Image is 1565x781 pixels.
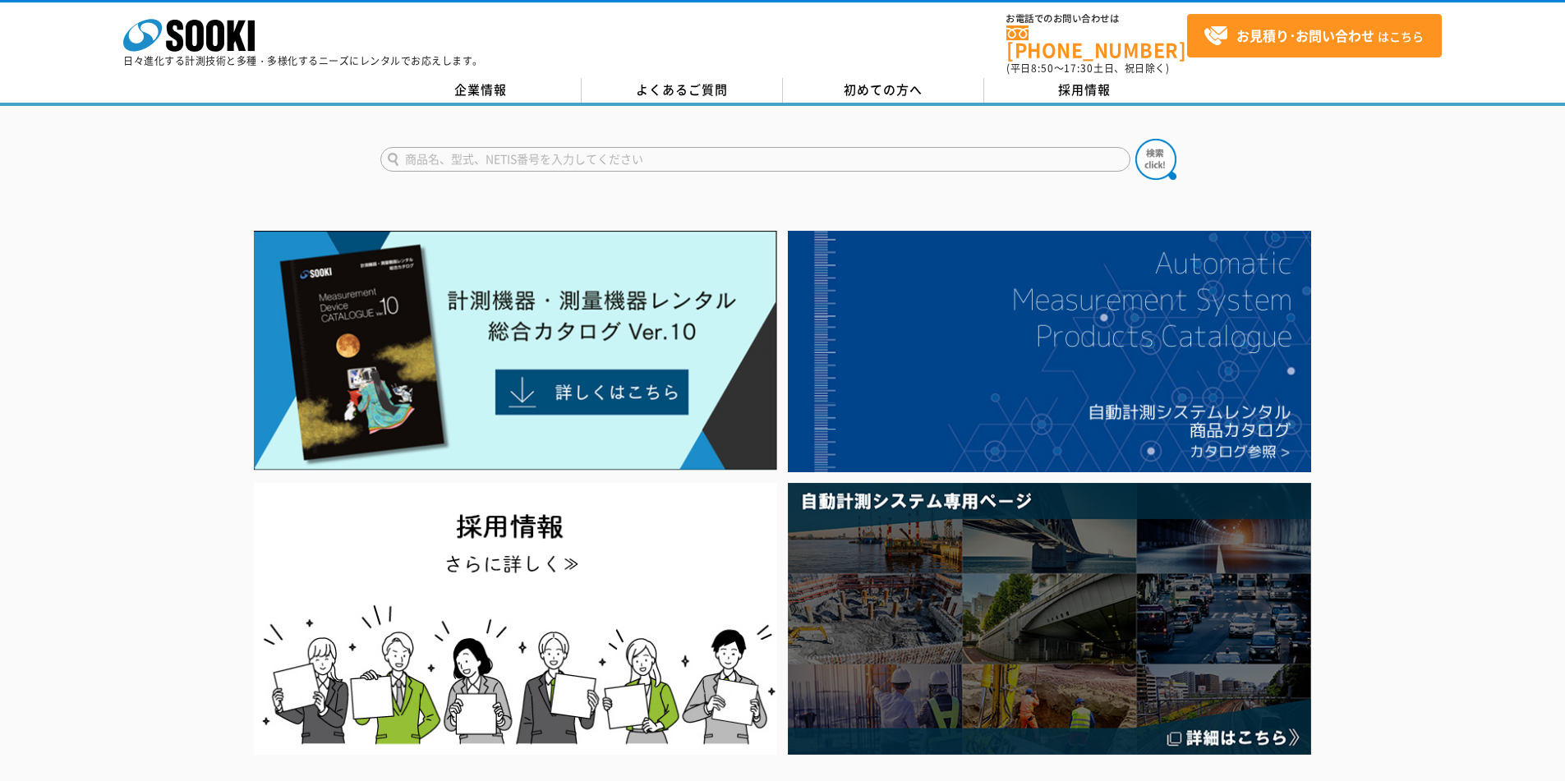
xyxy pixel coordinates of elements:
[254,231,777,471] img: Catalog Ver10
[984,78,1185,103] a: 採用情報
[1031,61,1054,76] span: 8:50
[783,78,984,103] a: 初めての方へ
[380,147,1130,172] input: 商品名、型式、NETIS番号を入力してください
[1187,14,1442,57] a: お見積り･お問い合わせはこちら
[254,483,777,755] img: SOOKI recruit
[1135,139,1176,180] img: btn_search.png
[1006,25,1187,59] a: [PHONE_NUMBER]
[788,231,1311,472] img: 自動計測システムカタログ
[788,483,1311,755] img: 自動計測システム専用ページ
[1064,61,1093,76] span: 17:30
[1236,25,1374,45] strong: お見積り･お問い合わせ
[844,80,923,99] span: 初めての方へ
[123,56,483,66] p: 日々進化する計測技術と多種・多様化するニーズにレンタルでお応えします。
[1006,14,1187,24] span: お電話でのお問い合わせは
[380,78,582,103] a: 企業情報
[1204,24,1424,48] span: はこちら
[1006,61,1169,76] span: (平日 ～ 土日、祝日除く)
[582,78,783,103] a: よくあるご質問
